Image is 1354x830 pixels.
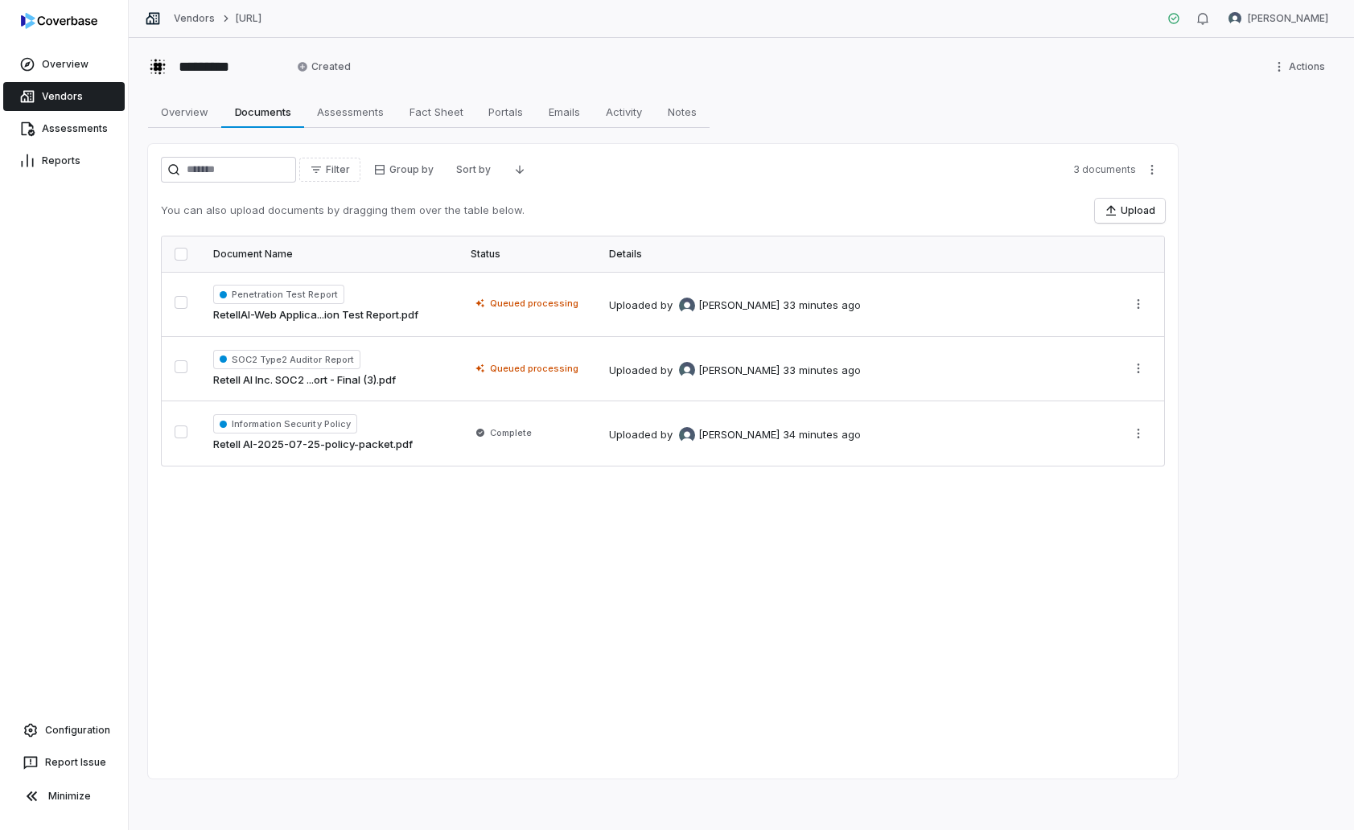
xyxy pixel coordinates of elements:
span: Overview [154,101,215,122]
span: Penetration Test Report [213,285,344,304]
button: Filter [299,158,360,182]
button: More actions [1126,292,1151,316]
div: by [661,362,780,378]
p: You can also upload documents by dragging them over the table below. [161,203,525,219]
span: Filter [326,163,350,176]
span: Notes [661,101,703,122]
span: [PERSON_NAME] [698,363,780,379]
span: Complete [490,426,532,439]
span: 3 documents [1073,163,1136,176]
button: Group by [364,158,443,182]
span: Assessments [311,101,390,122]
img: Daniel Aranibar avatar [679,362,695,378]
img: Daniel Aranibar avatar [679,427,695,443]
span: [PERSON_NAME] [698,298,780,314]
span: Portals [482,101,529,122]
button: More actions [1268,55,1335,79]
img: logo-D7KZi-bG.svg [21,13,97,29]
button: Descending [504,158,536,182]
a: [URL] [236,12,261,25]
svg: Descending [513,163,526,176]
a: Retell AI Inc. SOC2 ...ort - Final (3).pdf [213,372,396,388]
div: Details [609,248,1100,261]
div: by [661,298,780,314]
span: Documents [228,101,298,122]
button: Daniel Aranibar avatar[PERSON_NAME] [1219,6,1338,31]
div: Document Name [213,248,445,261]
div: Uploaded [609,427,861,443]
button: More actions [1126,421,1151,446]
a: Assessments [3,114,125,143]
span: Information Security Policy [213,414,357,433]
span: Queued processing [490,297,578,310]
a: Reports [3,146,125,175]
a: Vendors [174,12,215,25]
span: Queued processing [490,362,578,375]
div: 33 minutes ago [783,298,861,314]
span: Fact Sheet [403,101,470,122]
div: by [661,427,780,443]
button: Sort by [447,158,500,182]
button: More actions [1139,158,1165,182]
button: Minimize [6,780,121,812]
div: 34 minutes ago [783,427,861,443]
img: Daniel Aranibar avatar [679,298,695,314]
a: RetellAI-Web Applica...ion Test Report.pdf [213,307,418,323]
div: Status [471,248,583,261]
button: Upload [1095,199,1165,223]
span: [PERSON_NAME] [1248,12,1328,25]
a: Retell AI-2025-07-25-policy-packet.pdf [213,437,413,453]
span: Emails [542,101,586,122]
a: Configuration [6,716,121,745]
button: More actions [1126,356,1151,380]
a: Vendors [3,82,125,111]
span: Created [297,60,351,73]
div: Uploaded [609,298,861,314]
span: Activity [599,101,648,122]
span: SOC2 Type2 Auditor Report [213,350,360,369]
span: [PERSON_NAME] [698,427,780,443]
button: Report Issue [6,748,121,777]
div: Uploaded [609,362,861,378]
img: Daniel Aranibar avatar [1228,12,1241,25]
a: Overview [3,50,125,79]
div: 33 minutes ago [783,363,861,379]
